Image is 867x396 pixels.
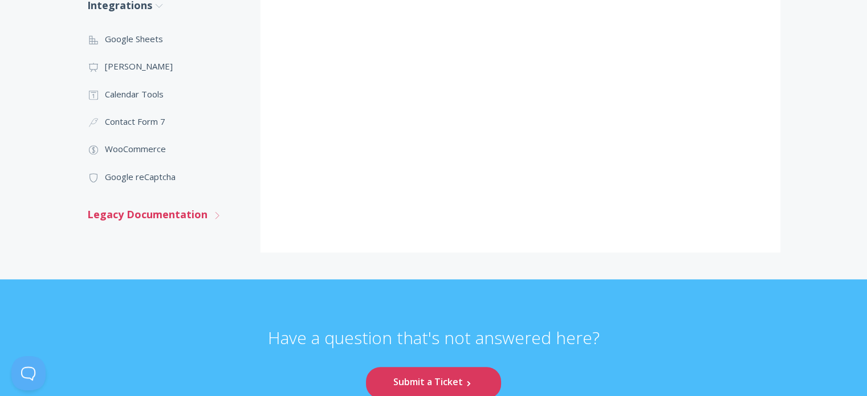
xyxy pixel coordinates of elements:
[87,25,238,52] a: Google Sheets
[268,327,600,367] p: Have a question that's not answered here?
[87,108,238,135] a: Contact Form 7
[11,356,46,390] iframe: Toggle Customer Support
[87,199,238,230] a: Legacy Documentation
[87,52,238,80] a: [PERSON_NAME]
[87,80,238,108] a: Calendar Tools
[87,135,238,162] a: WooCommerce
[87,163,238,190] a: Google reCaptcha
